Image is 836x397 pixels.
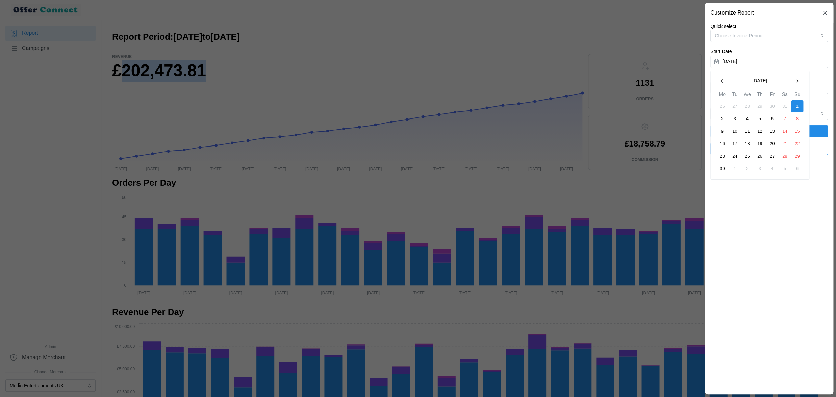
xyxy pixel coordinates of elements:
button: 14 June 2025 [779,125,791,137]
button: 5 July 2025 [779,163,791,175]
button: 3 July 2025 [754,163,766,175]
button: 17 June 2025 [729,138,741,150]
button: 24 June 2025 [729,150,741,162]
button: 3 June 2025 [729,113,741,125]
th: Su [791,90,804,100]
button: 29 May 2025 [754,100,766,112]
button: 5 June 2025 [754,113,766,125]
button: 26 June 2025 [754,150,766,162]
button: 9 June 2025 [716,125,728,137]
button: 7 June 2025 [779,113,791,125]
button: 4 July 2025 [766,163,778,175]
p: Quick select [710,23,828,30]
th: Fr [766,90,779,100]
button: 27 May 2025 [729,100,741,112]
button: 30 June 2025 [716,163,728,175]
button: 28 June 2025 [779,150,791,162]
button: 18 June 2025 [741,138,753,150]
button: 26 May 2025 [716,100,728,112]
button: 30 May 2025 [766,100,778,112]
button: 20 June 2025 [766,138,778,150]
button: 21 June 2025 [779,138,791,150]
button: 12 June 2025 [754,125,766,137]
button: 2 July 2025 [741,163,753,175]
button: 29 June 2025 [791,150,803,162]
button: 11 June 2025 [741,125,753,137]
button: 15 June 2025 [791,125,803,137]
button: 6 June 2025 [766,113,778,125]
span: Choose Invoice Period [715,33,762,38]
button: 23 June 2025 [716,150,728,162]
th: Mo [716,90,729,100]
button: 28 May 2025 [741,100,753,112]
label: Start Date [710,48,732,55]
button: 10 June 2025 [729,125,741,137]
h2: Customize Report [710,10,754,16]
button: 19 June 2025 [754,138,766,150]
button: 22 June 2025 [791,138,803,150]
th: We [741,90,754,100]
button: 16 June 2025 [716,138,728,150]
button: 13 June 2025 [766,125,778,137]
button: 2 June 2025 [716,113,728,125]
button: 27 June 2025 [766,150,778,162]
button: 25 June 2025 [741,150,753,162]
button: [DATE] [728,75,791,87]
button: 1 June 2025 [791,100,803,112]
button: 4 June 2025 [741,113,753,125]
th: Th [754,90,766,100]
button: 6 July 2025 [791,163,803,175]
button: 8 June 2025 [791,113,803,125]
button: [DATE] [710,56,828,68]
th: Sa [779,90,791,100]
button: 1 July 2025 [729,163,741,175]
button: 31 May 2025 [779,100,791,112]
th: Tu [729,90,741,100]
